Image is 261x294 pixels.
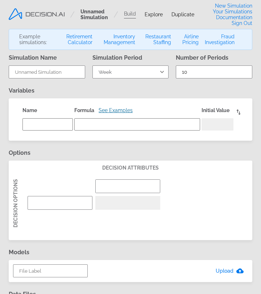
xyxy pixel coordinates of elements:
[215,3,252,9] a: New Simulation
[9,8,65,20] img: logo
[99,107,133,113] button: See Examples
[98,34,135,45] a: Inventory Management
[9,65,85,78] input: Unnamed Simulation
[216,267,242,276] span: Upload
[58,34,93,45] a: Retirement Calculator
[22,107,73,113] p: Name
[19,34,53,45] span: Example simulations:
[210,264,248,278] button: Upload
[124,11,136,18] a: Build
[204,34,235,45] a: Fraud Investigation
[176,54,228,61] h3: Number of Periods
[9,54,57,61] h3: Simulation Name
[171,12,194,17] span: Duplicate
[216,14,252,20] a: Documentation
[92,54,142,61] h3: Simulation Period
[213,9,252,14] a: Your Simulations
[74,107,200,113] p: Formula
[202,107,233,113] p: Initial Value
[9,87,252,94] h3: Variables
[232,20,252,26] a: Sign Out
[102,165,159,171] span: decision attributes
[177,34,199,45] a: Airline Pricing
[145,12,163,17] span: Explore
[80,9,108,20] span: Unnamed Simulation
[13,264,88,277] input: File Label
[9,249,252,256] h3: Models
[9,149,252,156] h3: Options
[141,34,171,45] a: Restaurant Staffing
[13,179,18,227] span: decision Options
